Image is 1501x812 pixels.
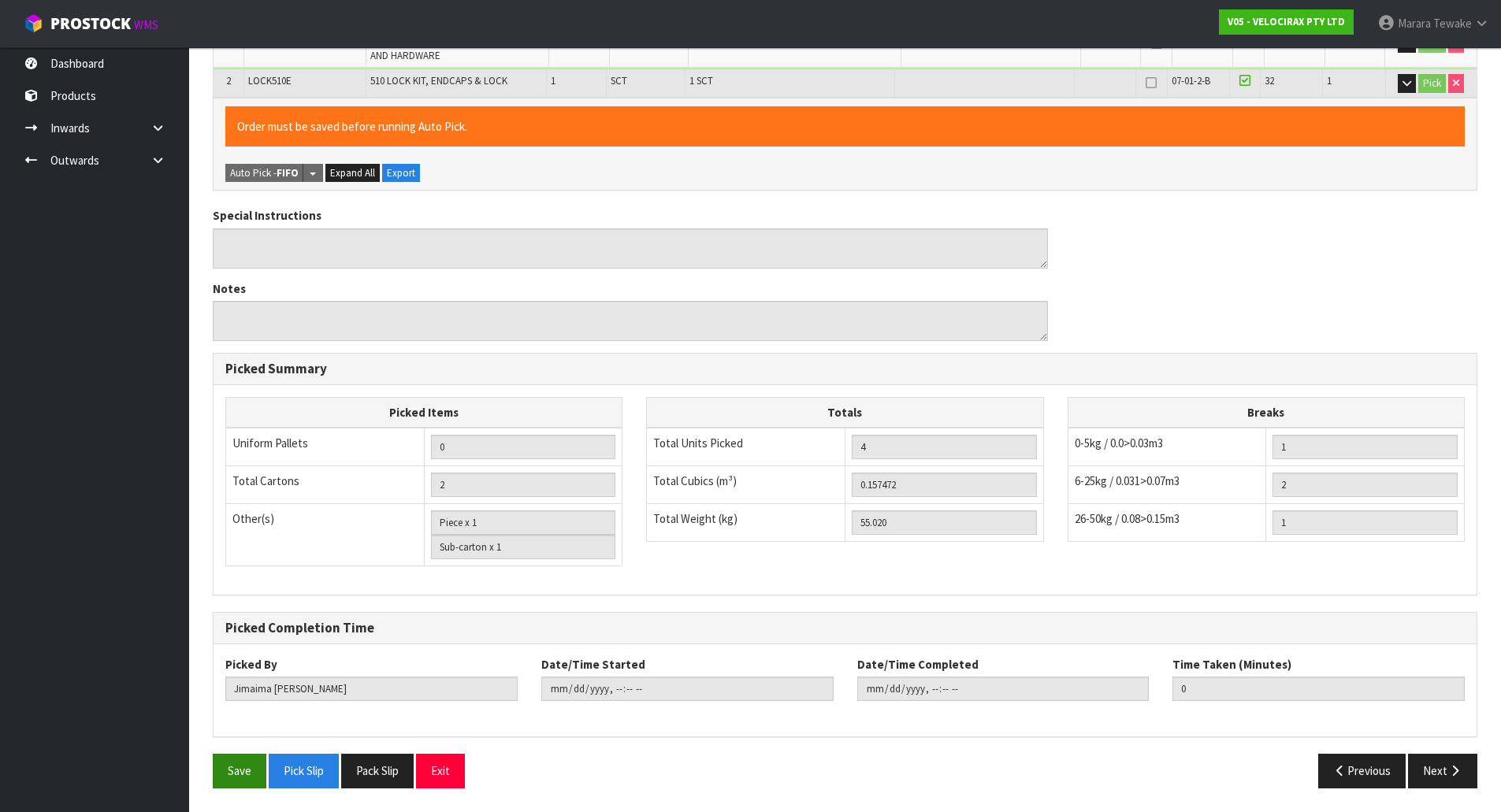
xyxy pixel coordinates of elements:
[647,466,845,504] td: Total Cubics (m³)
[226,428,425,466] td: Uniform Pallets
[225,362,1465,376] h3: Picked Summary
[213,754,266,788] button: Save
[341,754,414,788] button: Pack Slip
[1075,473,1180,488] span: 6-25kg / 0.031>0.07m3
[1075,436,1163,450] span: 0-5kg / 0.0>0.03m3
[225,656,277,673] label: Picked By
[269,754,339,788] button: Pick Slip
[226,74,231,87] span: 2
[134,17,158,32] small: WMS
[1219,9,1354,35] a: V05 - VELOCIRAX PTY LTD
[416,754,465,788] button: Exit
[1318,754,1406,788] button: Previous
[370,34,536,61] span: 5 TIRE HOOPS, 10 VELOCIRAX STRAPS, AND HARDWARE
[1408,754,1477,788] button: Next
[1418,74,1446,93] button: Pick
[1228,15,1345,28] strong: V05 - VELOCIRAX PTY LTD
[225,106,1465,146] div: Order must be saved before running Auto Pick.
[1172,74,1210,87] span: 07-01-2-B
[213,207,321,224] label: Special Instructions
[431,435,616,459] input: UNIFORM P LINES
[1075,511,1180,526] span: 26-50kg / 0.08>0.15m3
[647,428,845,466] td: Total Units Picked
[647,504,845,542] td: Total Weight (kg)
[689,74,713,87] span: 1 SCT
[647,397,1043,428] th: Totals
[382,164,420,183] button: Export
[1433,16,1472,31] span: Tewake
[1172,656,1291,673] label: Time Taken (Minutes)
[1172,677,1465,701] input: Time Taken
[1068,397,1464,428] th: Breaks
[611,74,627,87] span: SCT
[225,164,303,183] button: Auto Pick -FIFO
[1327,74,1332,87] span: 1
[431,473,616,497] input: OUTERS TOTAL = CTN
[330,166,375,180] span: Expand All
[225,621,1465,636] h3: Picked Completion Time
[226,504,425,566] td: Other(s)
[1398,16,1431,31] span: Marara
[213,280,246,297] label: Notes
[325,164,380,183] button: Expand All
[226,466,425,504] td: Total Cartons
[551,74,555,87] span: 1
[226,397,622,428] th: Picked Items
[370,74,507,87] span: 510 LOCK KIT, ENDCAPS & LOCK
[277,166,299,180] strong: FIFO
[50,13,131,34] span: ProStock
[225,677,518,701] input: Picked By
[1265,74,1274,87] span: 32
[248,74,292,87] span: LOCK510E
[857,656,979,673] label: Date/Time Completed
[541,656,645,673] label: Date/Time Started
[24,13,43,33] img: cube-alt.png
